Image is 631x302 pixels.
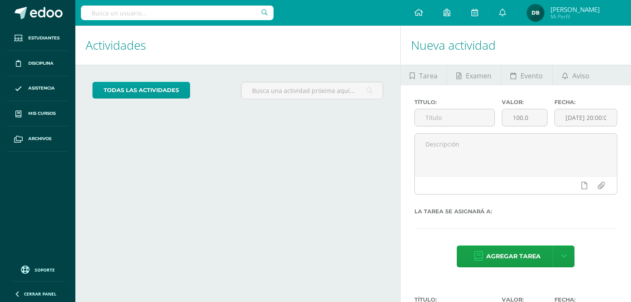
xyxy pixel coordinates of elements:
label: Valor: [502,99,548,105]
a: Evento [501,65,552,85]
h1: Actividades [86,26,390,65]
input: Fecha de entrega [555,109,617,126]
input: Puntos máximos [502,109,547,126]
span: Examen [466,66,491,86]
span: Aviso [572,66,589,86]
span: Mis cursos [28,110,56,117]
a: Asistencia [7,76,68,102]
a: Estudiantes [7,26,68,51]
a: Examen [447,65,501,85]
span: Soporte [35,267,55,273]
span: Agregar tarea [486,246,541,267]
span: Estudiantes [28,35,60,42]
a: todas las Actividades [92,82,190,99]
a: Aviso [553,65,598,85]
span: Evento [521,66,543,86]
h1: Nueva actividad [411,26,621,65]
a: Archivos [7,126,68,152]
span: [PERSON_NAME] [551,5,600,14]
input: Busca una actividad próxima aquí... [241,82,382,99]
span: Tarea [419,66,438,86]
span: Cerrar panel [24,291,57,297]
label: Título: [414,99,495,105]
a: Soporte [10,263,65,275]
span: Mi Perfil [551,13,600,20]
span: Disciplina [28,60,54,67]
input: Título [415,109,494,126]
a: Mis cursos [7,101,68,126]
span: Archivos [28,135,51,142]
label: Fecha: [554,99,617,105]
a: Tarea [401,65,447,85]
span: Asistencia [28,85,55,92]
img: 6d5ad99c5053a67dda1ca5e57dc7edce.png [527,4,544,21]
a: Disciplina [7,51,68,76]
label: La tarea se asignará a: [414,208,618,215]
input: Busca un usuario... [81,6,274,20]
